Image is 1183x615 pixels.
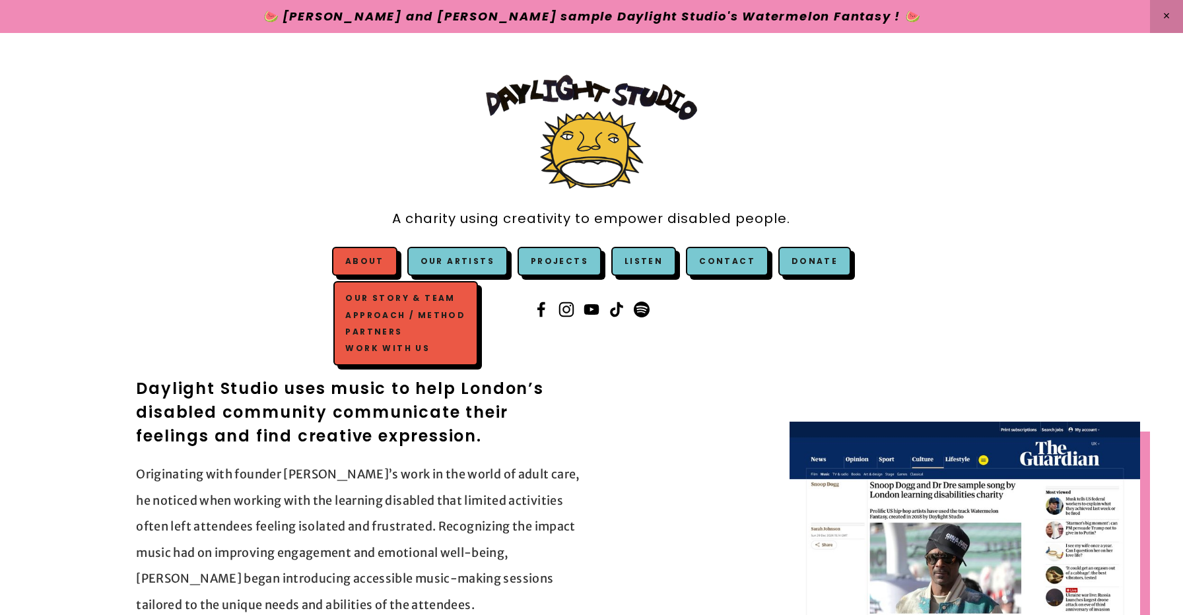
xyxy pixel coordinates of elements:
img: Daylight Studio [486,75,697,189]
a: Contact [686,247,768,276]
a: Approach / Method [343,307,469,323]
a: Our Story & Team [343,290,469,307]
a: Our Artists [407,247,508,276]
a: Projects [518,247,601,276]
a: A charity using creativity to empower disabled people. [392,204,790,234]
a: Work with us [343,340,469,356]
a: About [345,255,384,267]
a: Listen [625,255,663,267]
h2: Daylight Studio uses music to help London’s disabled community communicate their feelings and fin... [136,377,580,448]
a: Partners [343,323,469,340]
a: Donate [778,247,851,276]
